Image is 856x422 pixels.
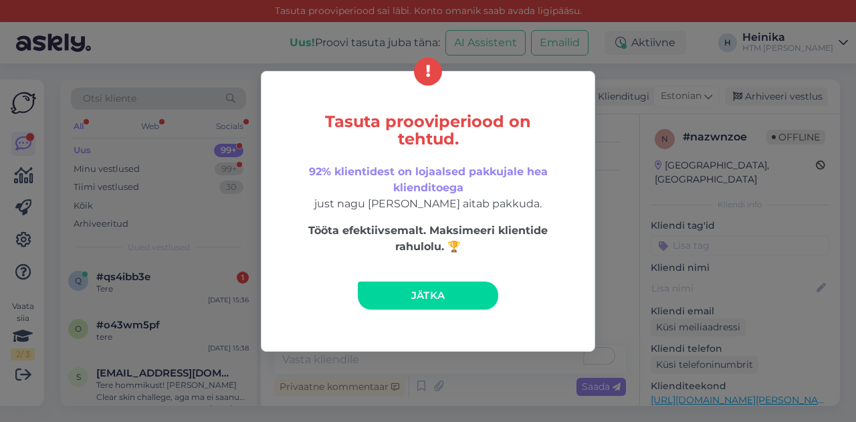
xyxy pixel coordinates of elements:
a: Jätka [358,282,498,310]
p: just nagu [PERSON_NAME] aitab pakkuda. [290,164,566,212]
span: 92% klientidest on lojaalsed pakkujale hea klienditoega [309,165,548,194]
p: Tööta efektiivsemalt. Maksimeeri klientide rahulolu. 🏆 [290,223,566,255]
span: Jätka [411,289,445,302]
h5: Tasuta prooviperiood on tehtud. [290,113,566,148]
